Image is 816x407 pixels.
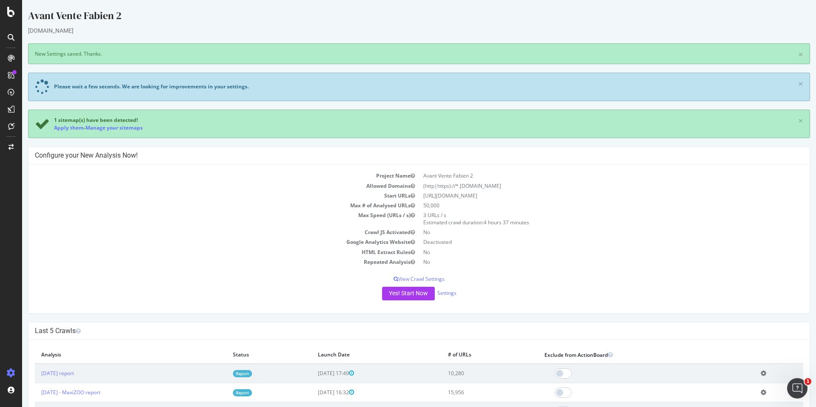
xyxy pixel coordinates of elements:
td: Crawl JS Activated [13,227,397,237]
span: 1 sitemap(s) have been detected! [32,116,116,124]
td: Max # of Analysed URLs [13,201,397,210]
td: 3 URLs / s Estimated crawl duration: [397,210,781,227]
div: Please wait a few seconds. We are looking for improvements in your settings. [32,83,227,90]
td: Allowed Domains [13,181,397,191]
th: Launch Date [289,346,420,364]
a: × [776,116,781,125]
a: × [776,50,781,59]
th: Status [204,346,289,364]
a: Report [211,389,230,396]
th: # of URLs [419,346,516,364]
span: [DATE] 17:49 [296,370,332,377]
td: No [397,257,781,267]
h4: Last 5 Crawls [13,327,781,335]
td: [URL][DOMAIN_NAME] [397,191,781,201]
a: Report [211,370,230,377]
a: × [776,79,781,88]
td: No [397,227,781,237]
iframe: Intercom live chat [787,378,807,399]
span: 1 [805,378,811,385]
td: Repeated Analysis [13,257,397,267]
div: [DOMAIN_NAME] [6,26,788,35]
td: Avant Vente Fabien 2 [397,171,781,181]
div: - [32,124,121,131]
a: [DATE] - MaxiZOO report [19,389,78,396]
a: [DATE] report [19,370,52,377]
td: Google Analytics Website [13,237,397,247]
td: Deactivated [397,237,781,247]
th: Analysis [13,346,204,364]
button: Yes! Start Now [360,287,413,300]
span: 4 hours 37 minutes [462,219,507,226]
td: No [397,247,781,257]
h4: Configure your New Analysis Now! [13,151,781,160]
a: Apply them [32,124,62,131]
td: (http|https)://*.[DOMAIN_NAME] [397,181,781,191]
td: 50,000 [397,201,781,210]
td: 15,956 [419,383,516,402]
div: New Settings saved. Thanks. [6,43,788,64]
div: Avant Vente Fabien 2 [6,8,788,26]
td: HTML Extract Rules [13,247,397,257]
td: Start URLs [13,191,397,201]
a: Settings [415,289,434,297]
td: Max Speed (URLs / s) [13,210,397,227]
th: Exclude from ActionBoard [516,346,732,364]
p: View Crawl Settings [13,275,781,283]
a: Manage your sitemaps [63,124,121,131]
span: [DATE] 16:32 [296,389,332,396]
td: Project Name [13,171,397,181]
td: 10,280 [419,364,516,383]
